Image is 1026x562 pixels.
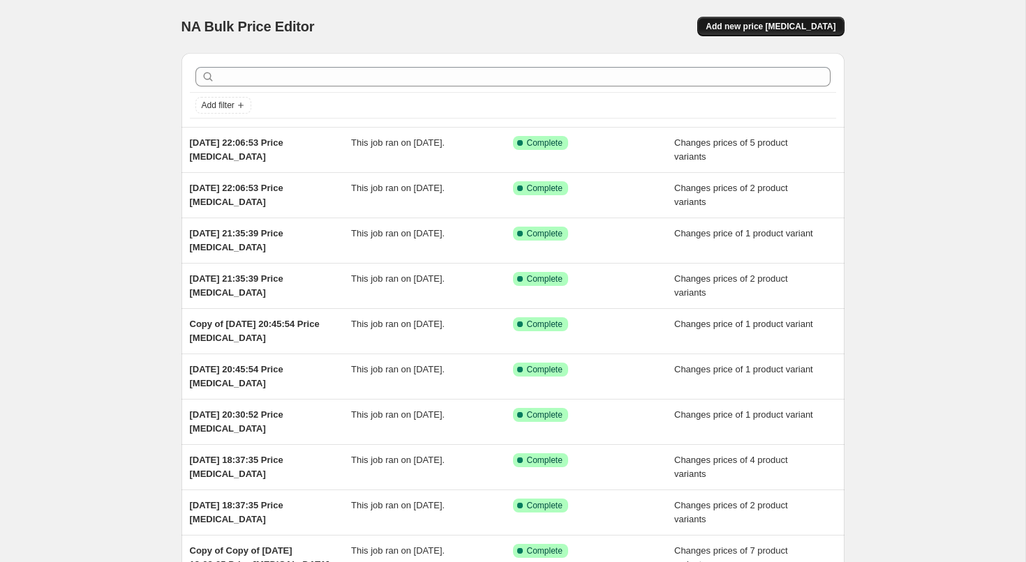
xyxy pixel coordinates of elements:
span: [DATE] 21:35:39 Price [MEDICAL_DATA] [190,228,283,252]
span: Complete [527,137,563,149]
span: [DATE] 18:37:35 Price [MEDICAL_DATA] [190,455,283,479]
span: Complete [527,455,563,466]
button: Add filter [195,97,251,114]
span: Complete [527,364,563,375]
span: Changes prices of 4 product variants [674,455,788,479]
span: Copy of [DATE] 20:45:54 Price [MEDICAL_DATA] [190,319,320,343]
span: [DATE] 18:37:35 Price [MEDICAL_DATA] [190,500,283,524]
span: This job ran on [DATE]. [351,137,445,148]
span: Complete [527,409,563,420]
span: This job ran on [DATE]. [351,545,445,556]
span: Complete [527,319,563,330]
span: Complete [527,273,563,284]
span: Complete [527,183,563,194]
span: This job ran on [DATE]. [351,228,445,238]
span: Changes price of 1 product variant [674,409,813,420]
span: Changes prices of 2 product variants [674,273,788,298]
span: This job ran on [DATE]. [351,500,445,510]
span: This job ran on [DATE]. [351,409,445,420]
span: Changes price of 1 product variant [674,228,813,238]
button: Add new price [MEDICAL_DATA] [697,17,844,36]
span: This job ran on [DATE]. [351,364,445,374]
span: [DATE] 21:35:39 Price [MEDICAL_DATA] [190,273,283,298]
span: Changes prices of 2 product variants [674,500,788,524]
span: [DATE] 20:30:52 Price [MEDICAL_DATA] [190,409,283,434]
span: Changes price of 1 product variant [674,319,813,329]
span: Complete [527,228,563,239]
span: NA Bulk Price Editor [181,19,315,34]
span: Changes prices of 5 product variants [674,137,788,162]
span: Add filter [202,100,235,111]
span: This job ran on [DATE]. [351,183,445,193]
span: Complete [527,500,563,511]
span: Changes prices of 2 product variants [674,183,788,207]
span: Changes price of 1 product variant [674,364,813,374]
span: This job ran on [DATE]. [351,455,445,465]
span: [DATE] 22:06:53 Price [MEDICAL_DATA] [190,137,283,162]
span: Complete [527,545,563,556]
span: [DATE] 20:45:54 Price [MEDICAL_DATA] [190,364,283,388]
span: [DATE] 22:06:53 Price [MEDICAL_DATA] [190,183,283,207]
span: Add new price [MEDICAL_DATA] [706,21,835,32]
span: This job ran on [DATE]. [351,319,445,329]
span: This job ran on [DATE]. [351,273,445,284]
